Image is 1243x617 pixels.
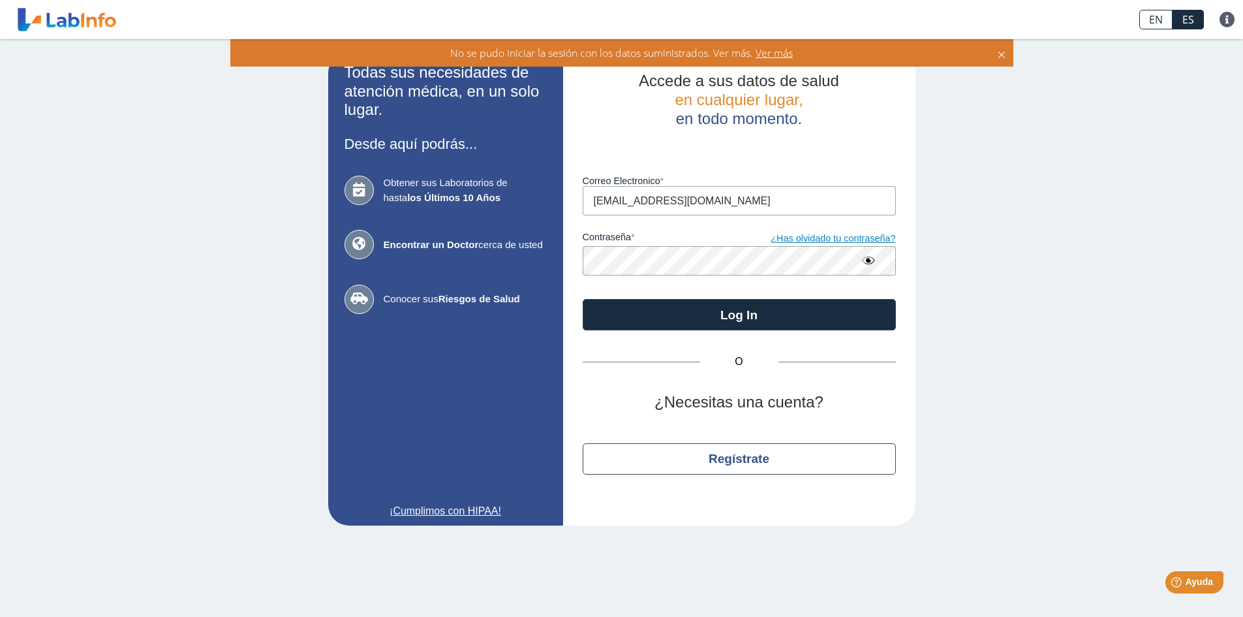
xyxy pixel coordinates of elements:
[639,72,839,89] span: Accede a sus datos de salud
[583,299,896,330] button: Log In
[583,176,896,186] label: Correo Electronico
[345,63,547,119] h2: Todas sus necesidades de atención médica, en un solo lugar.
[384,239,479,250] b: Encontrar un Doctor
[700,354,778,370] span: O
[384,292,547,307] span: Conocer sus
[583,232,739,246] label: contraseña
[384,238,547,253] span: cerca de usted
[345,136,547,152] h3: Desde aquí podrás...
[1173,10,1204,29] a: ES
[345,503,547,519] a: ¡Cumplimos con HIPAA!
[438,293,520,304] b: Riesgos de Salud
[675,91,803,108] span: en cualquier lugar,
[384,176,547,205] span: Obtener sus Laboratorios de hasta
[450,46,753,60] span: No se pudo iniciar la sesión con los datos suministrados. Ver más.
[583,443,896,475] button: Regístrate
[583,393,896,412] h2: ¿Necesitas una cuenta?
[1127,566,1229,603] iframe: Help widget launcher
[407,192,500,203] b: los Últimos 10 Años
[676,110,802,127] span: en todo momento.
[753,46,793,60] span: Ver más
[739,232,896,246] a: ¿Has olvidado tu contraseña?
[1139,10,1173,29] a: EN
